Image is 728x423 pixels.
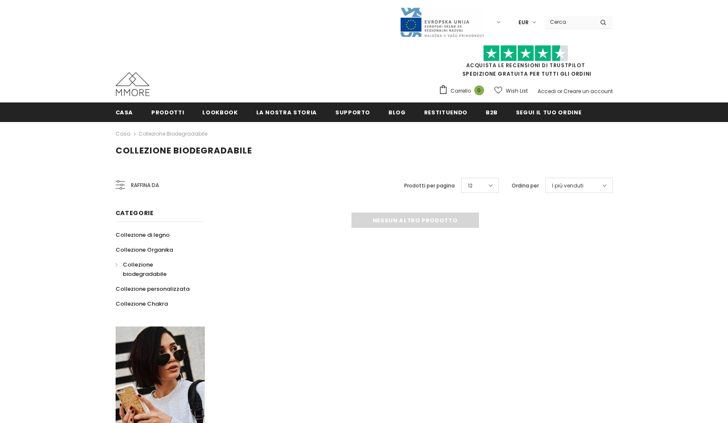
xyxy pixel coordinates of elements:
[116,281,190,296] a: Collezione personalizzata
[388,102,406,122] a: Blog
[552,182,584,190] span: I più venduti
[256,108,317,116] span: La nostra storia
[335,108,370,116] span: supporto
[424,108,467,116] span: Restituendo
[388,108,406,116] span: Blog
[116,257,195,281] a: Collezione biodegradabile
[116,108,133,116] span: Casa
[116,285,190,293] span: Collezione personalizzata
[202,102,238,122] a: Lookbook
[516,102,581,122] a: Segui il tuo ordine
[506,87,528,95] span: Wish List
[494,83,528,98] a: Wish List
[512,182,539,190] label: Ordina per
[116,296,168,311] a: Collezione Chakra
[116,102,133,122] a: Casa
[468,182,473,190] span: 12
[474,85,484,95] span: 0
[139,130,207,137] a: Collezione biodegradabile
[439,85,488,97] a: Carrello 0
[450,87,471,95] span: Carrello
[151,102,184,122] a: Prodotti
[131,181,159,190] span: Raffina da
[545,16,594,28] input: Search Site
[116,209,154,217] span: Categorie
[116,242,173,257] a: Collezione Organika
[116,145,252,156] span: Collezione biodegradabile
[399,18,484,26] a: Javni Razpis
[116,227,170,242] a: Collezione di legno
[518,18,529,27] span: EUR
[404,182,455,190] label: Prodotti per pagina
[486,108,498,116] span: B2B
[202,108,238,116] span: Lookbook
[439,49,613,77] span: SPEDIZIONE GRATUITA PER TUTTI GLI ORDINI
[486,102,498,122] a: B2B
[256,102,317,122] a: La nostra storia
[151,108,184,116] span: Prodotti
[116,72,150,96] img: Casi MMORE
[335,102,370,122] a: supporto
[116,129,130,139] a: Casa
[564,88,613,95] a: Creare un account
[538,88,556,95] a: Accedi
[116,231,170,239] span: Collezione di legno
[516,108,581,116] span: Segui il tuo ordine
[483,45,568,62] img: Fidati di Pilot Stars
[557,88,562,95] span: or
[116,300,168,308] span: Collezione Chakra
[466,62,585,69] a: Acquista le recensioni di TrustPilot
[116,246,173,254] span: Collezione Organika
[399,7,484,38] img: Javni Razpis
[424,102,467,122] a: Restituendo
[123,261,167,278] span: Collezione biodegradabile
